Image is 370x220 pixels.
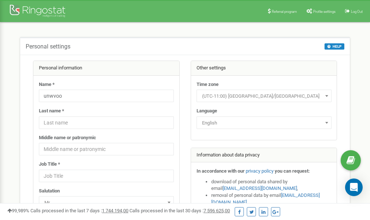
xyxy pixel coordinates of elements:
span: Calls processed in the last 30 days : [129,208,230,213]
div: Personal information [33,61,179,76]
strong: In accordance with our [197,168,245,174]
div: Other settings [191,61,337,76]
div: Open Intercom Messenger [345,178,363,196]
span: English [197,116,331,129]
div: Information about data privacy [191,148,337,163]
span: Calls processed in the last 7 days : [30,208,128,213]
span: (UTC-11:00) Pacific/Midway [197,90,331,102]
button: HELP [325,43,344,50]
label: Name * [39,81,55,88]
u: 7 596 625,00 [204,208,230,213]
li: download of personal data shared by email , [211,178,331,192]
u: 1 744 194,00 [102,208,128,213]
li: removal of personal data by email , [211,192,331,206]
h5: Personal settings [26,43,70,50]
input: Last name [39,116,174,129]
input: Job Title [39,170,174,182]
span: Mr. [39,196,174,209]
span: Mr. [41,198,171,208]
span: 99,989% [7,208,29,213]
span: Log Out [351,10,363,14]
label: Job Title * [39,161,60,168]
span: English [199,118,329,128]
span: (UTC-11:00) Pacific/Midway [199,91,329,101]
span: Referral program [272,10,297,14]
label: Time zone [197,81,219,88]
label: Last name * [39,108,64,115]
span: Profile settings [313,10,336,14]
label: Salutation [39,188,60,195]
label: Language [197,108,217,115]
input: Name [39,90,174,102]
a: privacy policy [246,168,274,174]
a: [EMAIL_ADDRESS][DOMAIN_NAME] [223,185,297,191]
label: Middle name or patronymic [39,134,96,141]
input: Middle name or patronymic [39,143,174,155]
strong: you can request: [275,168,310,174]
